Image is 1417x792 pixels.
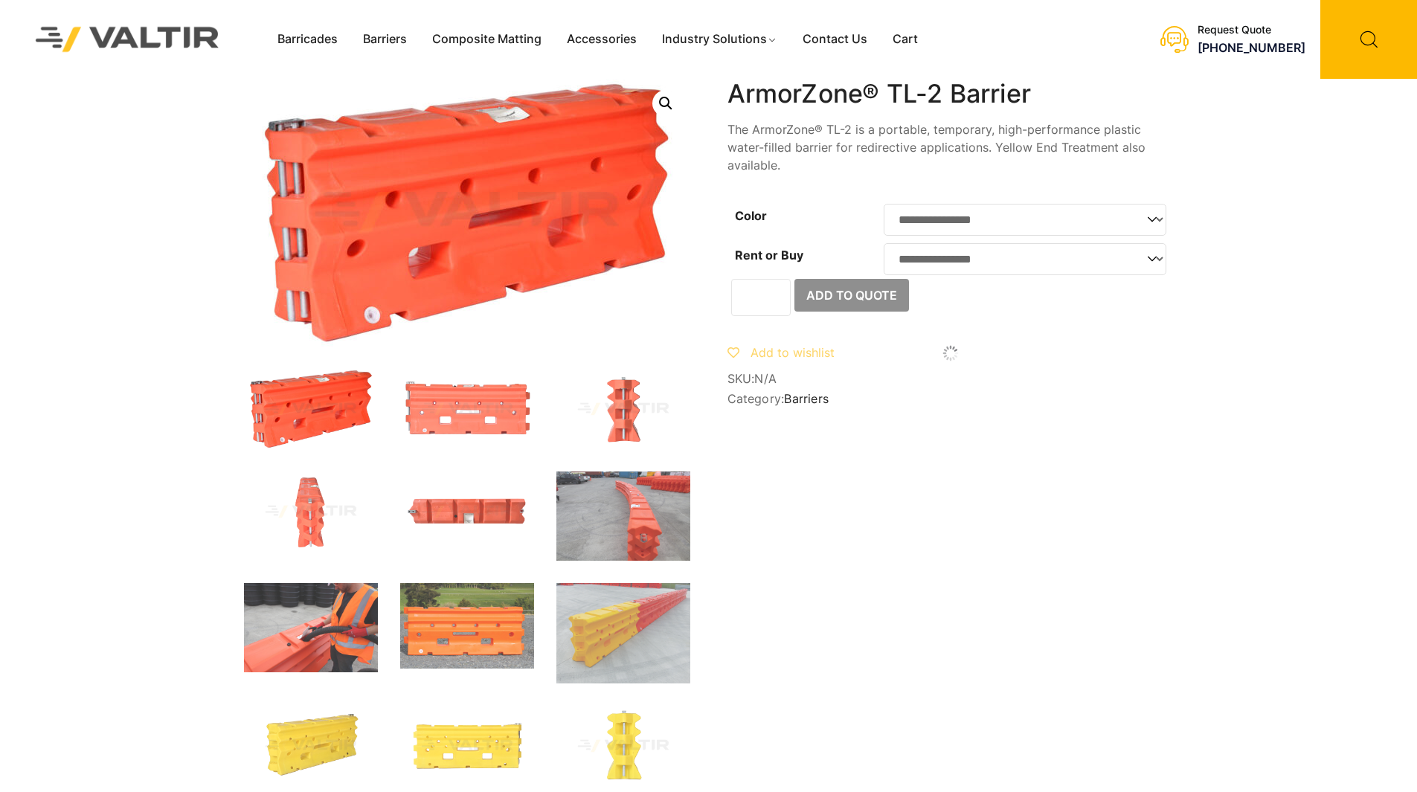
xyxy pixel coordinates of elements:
[731,279,791,316] input: Product quantity
[244,471,378,552] img: Armorzone_Org_x1.jpg
[880,28,931,51] a: Cart
[244,583,378,672] img: IMG_8185-scaled-1.jpg
[735,248,803,263] label: Rent or Buy
[556,706,690,786] img: Armorzone_Yellow_Side.jpg
[649,28,790,51] a: Industry Solutions
[244,369,378,449] img: ArmorZone_Org_3Q.jpg
[556,583,690,683] img: CIMG8790-2-scaled-1.jpg
[784,391,829,406] a: Barriers
[556,369,690,449] img: Armorzone_Org_Side.jpg
[400,471,534,552] img: Armorzone_Org_Top.jpg
[420,28,554,51] a: Composite Matting
[735,208,767,223] label: Color
[400,706,534,786] img: Armorzone_Yellow_Front.jpg
[754,371,777,386] span: N/A
[790,28,880,51] a: Contact Us
[1198,24,1305,36] div: Request Quote
[400,583,534,669] img: ArmorZone-main-image-scaled-1.jpg
[1198,40,1305,55] a: [PHONE_NUMBER]
[16,7,239,71] img: Valtir Rentals
[727,120,1174,174] p: The ArmorZone® TL-2 is a portable, temporary, high-performance plastic water-filled barrier for r...
[244,706,378,786] img: Armorzone_Yellow_3Q.jpg
[350,28,420,51] a: Barriers
[794,279,909,312] button: Add to Quote
[265,28,350,51] a: Barricades
[727,392,1174,406] span: Category:
[727,79,1174,109] h1: ArmorZone® TL-2 Barrier
[400,369,534,449] img: Armorzone_Org_Front.jpg
[556,471,690,561] img: IMG_8193-scaled-1.jpg
[554,28,649,51] a: Accessories
[727,372,1174,386] span: SKU:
